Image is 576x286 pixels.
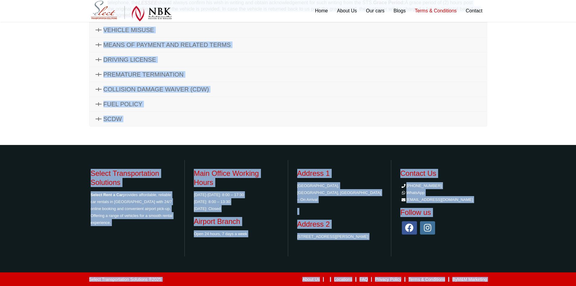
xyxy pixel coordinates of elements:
[103,56,156,63] span: DRIVING LICENSE
[408,277,445,282] a: Terms & Conditions
[400,183,442,188] a: [PHONE_NUMBER]
[297,169,382,178] h3: Address 1
[400,208,486,217] h3: Follow us
[91,191,176,226] p: provides affordable, reliable car rentals in [GEOGRAPHIC_DATA] with 24/7 online booking and conve...
[323,277,324,281] label: |
[194,230,279,237] p: Open 24 hours, 7 days a week
[194,217,279,226] h3: Airport Branch
[89,82,487,97] a: COLLISION DAMAGE WAIVER (CDW)
[297,183,381,202] a: [GEOGRAPHIC_DATA], [GEOGRAPHIC_DATA], [GEOGRAPHIC_DATA] – On Arrival
[400,190,425,195] a: WhatsApp
[103,71,184,78] span: PREMATURE TERMINATION
[91,192,123,197] strong: Select Rent a Car
[89,23,487,37] a: VEHICLE MISUSE
[302,277,320,282] a: About Us
[194,169,279,187] h3: Main Office Working Hours
[194,191,279,212] p: [DATE]-[DATE]: 8:00 – 17:30 [DATE]: 8:00 – 13:30 [DATE]: Closed
[201,275,487,283] div: By
[103,86,209,93] span: COLLISION DAMAGE WAIVER (CDW)
[89,112,487,126] a: SCDW
[89,277,161,281] div: Select Transportation Solutions ®
[89,52,487,67] a: DRIVING LICENSE
[371,277,372,281] label: |
[91,169,176,187] h3: Select Transportation Solutions
[297,234,369,239] a: [STREET_ADDRESS][PERSON_NAME]
[375,277,401,282] a: Privacy Policy
[89,97,487,111] a: FUEL POLICY
[91,1,172,21] img: Select Rent a Car
[400,169,486,178] h3: Contact Us
[448,277,449,281] label: |
[355,277,356,281] label: |
[360,277,368,282] a: FAQ
[297,220,382,229] h3: Address 2
[457,277,487,282] a: M&M Marketing
[152,277,161,282] span: 2025
[89,67,487,82] a: PREMATURE TERMINATION
[103,27,154,33] span: VEHICLE MISUSE
[330,277,331,281] label: |
[103,41,231,48] span: MEANS OF PAYMENT AND RELATED TERMS
[334,277,352,282] a: Locations
[103,116,122,122] span: SCDW
[89,38,487,52] a: MEANS OF PAYMENT AND RELATED TERMS
[103,101,142,107] span: FUEL POLICY
[404,277,405,281] label: |
[400,196,486,203] li: [EMAIL_ADDRESS][DOMAIN_NAME]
